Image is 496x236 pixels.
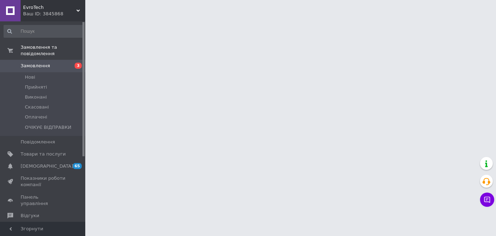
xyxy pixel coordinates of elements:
span: Повідомлення [21,139,55,145]
span: Оплачені [25,114,47,120]
button: Чат з покупцем [480,193,494,207]
span: Виконані [25,94,47,100]
span: ОЧІКУЄ ВІДПРАВКИ [25,124,71,131]
span: Прийняті [25,84,47,90]
span: [DEMOGRAPHIC_DATA] [21,163,73,169]
span: Товари та послуги [21,151,66,157]
span: Панель управління [21,194,66,207]
input: Пошук [4,25,84,38]
span: Замовлення та повідомлення [21,44,85,57]
span: Замовлення [21,63,50,69]
span: Нові [25,74,35,80]
span: 65 [73,163,82,169]
div: Ваш ID: 3845868 [23,11,85,17]
span: 3 [75,63,82,69]
span: Показники роботи компанії [21,175,66,188]
span: Скасовані [25,104,49,110]
span: EvroTech [23,4,76,11]
span: Відгуки [21,213,39,219]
